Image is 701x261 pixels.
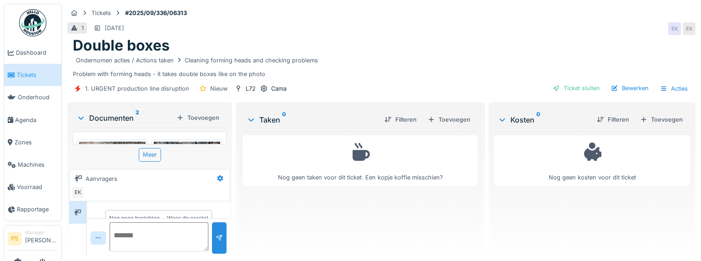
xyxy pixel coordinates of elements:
span: Tickets [17,71,58,79]
a: Rapportage [4,198,61,220]
span: Agenda [15,116,58,124]
div: Nog geen taken voor dit ticket. Een kopje koffie misschien? [249,139,472,182]
span: Dashboard [16,48,58,57]
div: EK [683,22,696,35]
strong: #2025/09/336/06313 [121,9,191,17]
div: Filteren [381,113,420,126]
div: Toevoegen [636,113,686,126]
a: Onderhoud [4,86,61,108]
div: Kosten [498,114,590,125]
div: Manager [25,229,58,236]
li: [PERSON_NAME] [25,229,58,249]
div: Meer [139,148,161,161]
div: Filteren [593,113,633,126]
span: Zones [15,138,58,147]
li: PS [8,232,21,246]
div: Nieuw [210,84,227,93]
a: Dashboard [4,41,61,64]
a: Machines [4,154,61,176]
a: Voorraad [4,176,61,198]
div: [DATE] [105,24,124,32]
a: Zones [4,131,61,154]
sup: 0 [282,114,286,125]
div: Aanvragers [86,174,117,183]
div: Toevoegen [424,113,474,126]
div: EK [668,22,681,35]
img: Badge_color-CXgf-gQk.svg [19,9,46,36]
a: PS Manager[PERSON_NAME] [8,229,58,251]
div: L72 [246,84,256,93]
div: Nog geen berichten … Wees de eerste! [109,214,208,222]
div: 1. URGENT production line disruption [85,84,189,93]
h1: Double boxes [73,37,170,54]
div: Documenten [76,113,173,123]
div: Ticket sluiten [549,82,604,94]
div: Cama [271,84,287,93]
div: Taken [247,114,377,125]
div: Acties [656,82,692,95]
div: Toevoegen [173,112,223,124]
div: Ondernomen acties / Actions taken Cleaning forming heads and checking problems [76,56,318,65]
a: Tickets [4,64,61,86]
sup: 2 [136,113,139,123]
div: Problem with forming heads - it takes double boxes like on the photo [73,55,690,78]
img: edrshrplbw7brvx5c9vvkx3nejhe [79,142,146,260]
div: 1 [81,24,84,32]
div: Tickets [91,9,111,17]
div: Bewerken [607,82,652,94]
span: Rapportage [17,205,58,214]
div: EK [71,186,84,199]
div: Nog geen kosten voor dit ticket [500,139,684,182]
span: Onderhoud [18,93,58,102]
span: Machines [18,160,58,169]
sup: 0 [536,114,540,125]
img: esunf87wpcxrpcyusoj43faupvem [154,142,220,179]
span: Voorraad [17,183,58,191]
a: Agenda [4,109,61,131]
